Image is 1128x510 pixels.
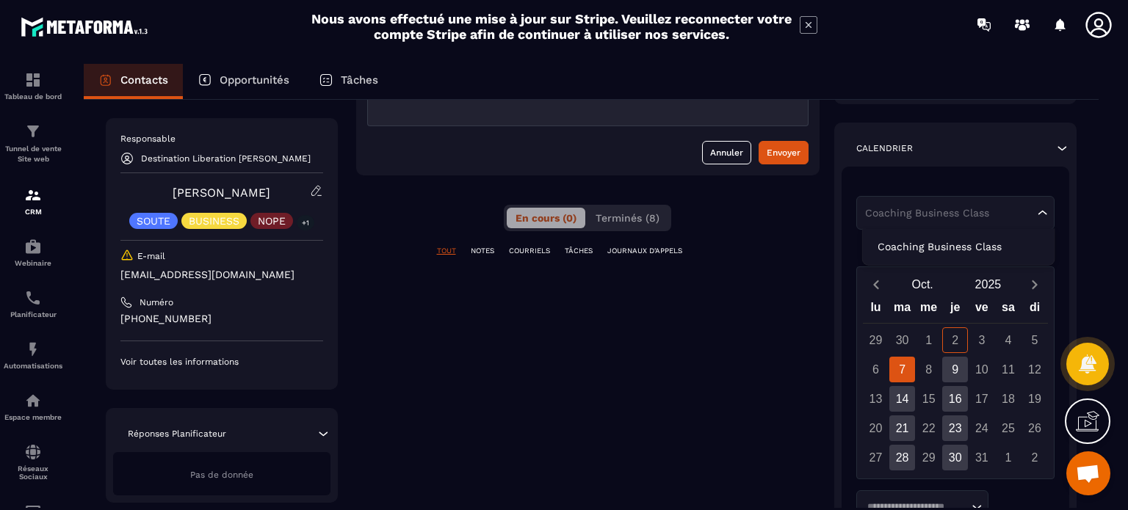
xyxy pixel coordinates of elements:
[140,296,173,308] p: Numéro
[24,186,42,204] img: formation
[24,71,42,89] img: formation
[969,415,994,441] div: 24
[942,415,968,441] div: 23
[1022,386,1047,412] div: 19
[304,64,393,99] a: Tâches
[916,297,942,323] div: me
[120,312,323,326] p: [PHONE_NUMBER]
[969,357,994,382] div: 10
[995,445,1021,470] div: 1
[863,445,889,470] div: 27
[863,415,889,441] div: 20
[856,142,913,154] p: Calendrier
[942,386,968,412] div: 16
[24,340,42,358] img: automations
[24,123,42,140] img: formation
[437,246,456,256] p: TOUT
[4,60,62,112] a: formationformationTableau de bord
[702,141,751,164] button: Annuler
[1021,274,1048,294] button: Next month
[4,362,62,370] p: Automatisations
[969,386,994,412] div: 17
[863,274,890,294] button: Previous month
[916,415,941,441] div: 22
[189,216,239,226] p: BUSINESS
[258,216,286,226] p: NOPE
[341,73,378,87] p: Tâches
[4,432,62,492] a: social-networksocial-networkRéseaux Sociaux
[889,386,915,412] div: 14
[862,297,889,323] div: lu
[942,445,968,470] div: 30
[1022,357,1047,382] div: 12
[128,428,226,440] p: Réponses Planificateur
[878,239,1040,254] p: Coaching Business Class
[183,64,304,99] a: Opportunités
[507,208,585,228] button: En cours (0)
[1066,451,1110,495] div: Ouvrir le chat
[24,392,42,409] img: automations
[24,443,42,461] img: social-network
[969,327,994,353] div: 3
[21,13,153,40] img: logo
[916,357,941,382] div: 8
[969,445,994,470] div: 31
[1022,445,1047,470] div: 2
[173,186,270,200] a: [PERSON_NAME]
[863,327,1049,470] div: Calendar days
[565,246,593,256] p: TÂCHES
[4,259,62,267] p: Webinaire
[916,445,941,470] div: 29
[995,357,1021,382] div: 11
[1022,415,1047,441] div: 26
[311,11,792,42] h2: Nous avons effectué une mise à jour sur Stripe. Veuillez reconnecter votre compte Stripe afin de ...
[120,73,168,87] p: Contacts
[120,133,323,145] p: Responsable
[120,268,323,282] p: [EMAIL_ADDRESS][DOMAIN_NAME]
[220,73,289,87] p: Opportunités
[889,415,915,441] div: 21
[863,297,1049,470] div: Calendar wrapper
[4,92,62,101] p: Tableau de bord
[4,112,62,175] a: formationformationTunnel de vente Site web
[471,246,494,256] p: NOTES
[889,445,915,470] div: 28
[4,227,62,278] a: automationsautomationsWebinaire
[137,216,170,226] p: SOUTE
[863,386,889,412] div: 13
[4,413,62,421] p: Espace membre
[995,415,1021,441] div: 25
[942,357,968,382] div: 9
[856,196,1055,230] div: Search for option
[607,246,682,256] p: JOURNAUX D'APPELS
[942,297,969,323] div: je
[24,289,42,307] img: scheduler
[995,297,1022,323] div: sa
[4,465,62,481] p: Réseaux Sociaux
[955,272,1021,297] button: Open years overlay
[509,246,550,256] p: COURRIELS
[120,356,323,368] p: Voir toutes les informations
[141,153,311,164] p: Destination Liberation [PERSON_NAME]
[889,357,915,382] div: 7
[596,212,659,224] span: Terminés (8)
[890,272,955,297] button: Open months overlay
[4,310,62,318] p: Planificateur
[4,329,62,381] a: automationsautomationsAutomatisations
[4,381,62,432] a: automationsautomationsEspace membre
[889,327,915,353] div: 30
[4,144,62,164] p: Tunnel de vente Site web
[863,357,889,382] div: 6
[4,208,62,216] p: CRM
[1022,327,1047,353] div: 5
[767,145,800,160] div: Envoyer
[24,238,42,255] img: automations
[587,208,668,228] button: Terminés (8)
[297,215,314,230] p: +1
[4,175,62,227] a: formationformationCRM
[1022,297,1048,323] div: di
[969,297,995,323] div: ve
[863,327,889,353] div: 29
[4,278,62,329] a: schedulerschedulerPlanificateur
[916,327,941,353] div: 1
